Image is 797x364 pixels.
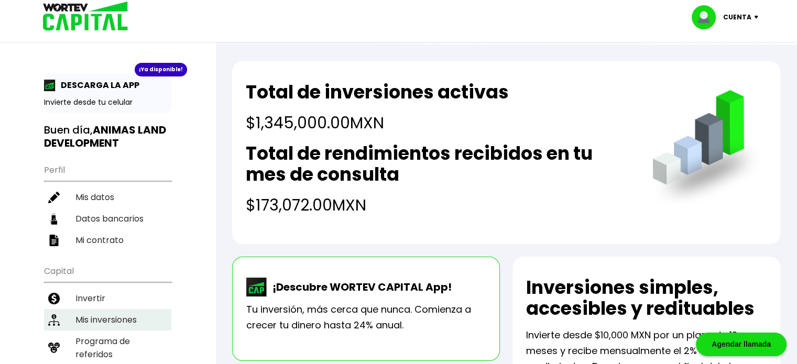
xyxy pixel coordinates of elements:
img: invertir-icon.b3b967d7.svg [48,293,60,304]
h3: Buen día, [44,124,171,150]
img: icon-down [751,16,766,19]
h2: Inversiones simples, accesibles y redituables [526,277,767,319]
img: profile-image [692,5,723,29]
div: ¡Ya disponible! [135,63,187,76]
div: Agendar llamada [696,333,787,356]
img: grafica.516fef24.png [648,90,767,209]
img: inversiones-icon.6695dc30.svg [48,314,60,326]
img: wortev-capital-app-icon [246,278,267,296]
h2: Total de inversiones activas [246,82,509,103]
b: ANIMAS LAND DEVELOPMENT [44,123,166,150]
a: Invertir [44,288,171,309]
a: Datos bancarios [44,208,171,229]
img: recomiendanos-icon.9b8e9327.svg [48,342,60,354]
h2: Total de rendimientos recibidos en tu mes de consulta [246,143,631,185]
img: datos-icon.10cf9172.svg [48,213,60,225]
p: DESCARGA LA APP [56,79,139,92]
p: Cuenta [723,9,751,25]
a: Mi contrato [44,229,171,251]
img: contrato-icon.f2db500c.svg [48,235,60,246]
p: ¡Descubre WORTEV CAPITAL App! [267,279,452,295]
p: Tu inversión, más cerca que nunca. Comienza a crecer tu dinero hasta 24% anual. [246,302,486,333]
h4: $173,072.00 MXN [246,193,631,217]
p: Invierte desde tu celular [44,97,171,108]
h4: $1,345,000.00 MXN [246,111,509,135]
a: Mis datos [44,186,171,208]
ul: Perfil [44,158,171,251]
img: app-icon [44,80,56,91]
img: editar-icon.952d3147.svg [48,192,60,203]
a: Mis inversiones [44,309,171,330]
